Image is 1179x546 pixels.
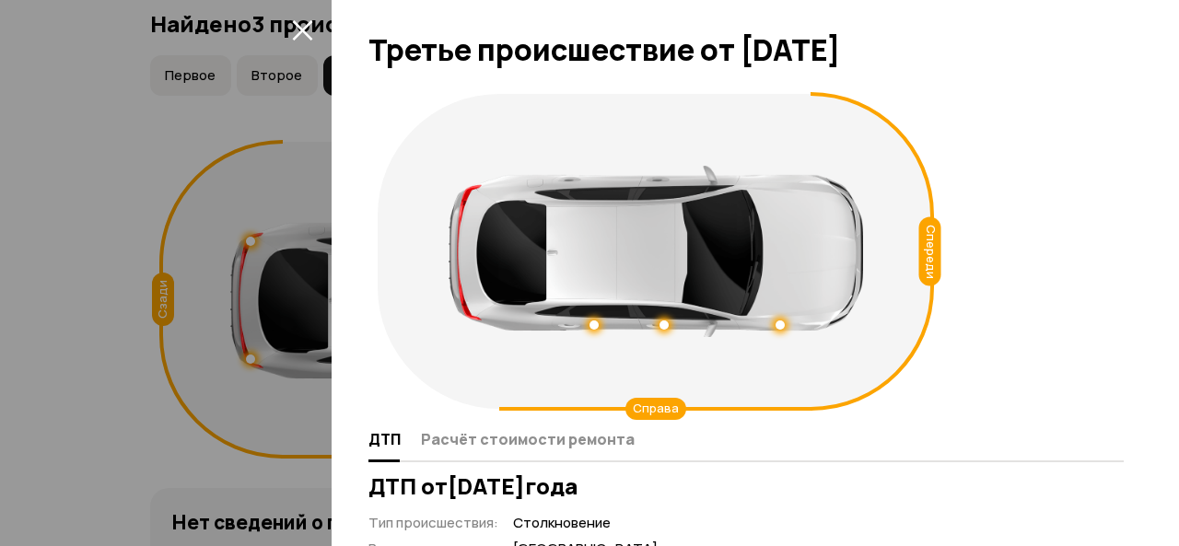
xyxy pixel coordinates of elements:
[625,398,686,420] div: Справа
[368,513,498,532] span: Тип происшествия :
[287,15,317,44] button: закрыть
[368,430,401,448] span: ДТП
[421,430,635,448] span: Расчёт стоимости ремонта
[513,514,658,533] span: Столкновение
[919,217,941,286] div: Спереди
[368,473,1124,499] h3: ДТП от [DATE] года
